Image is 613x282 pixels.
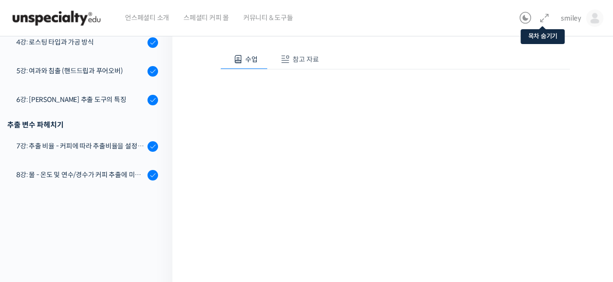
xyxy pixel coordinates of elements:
[16,37,145,47] div: 4강: 로스팅 타입과 가공 방식
[293,55,319,64] span: 참고 자료
[88,217,99,225] span: 대화
[30,217,36,225] span: 홈
[3,203,63,226] a: 홈
[561,14,581,23] span: smiley
[16,66,145,76] div: 5강: 여과와 침출 (핸드드립과 푸어오버)
[245,55,258,64] span: 수업
[124,203,184,226] a: 설정
[7,118,158,131] div: 추출 변수 파헤치기
[16,141,145,151] div: 7강: 추출 비율 - 커피에 따라 추출비율을 설정하는 방법
[148,217,159,225] span: 설정
[16,94,145,105] div: 6강: [PERSON_NAME] 추출 도구의 특징
[63,203,124,226] a: 대화
[16,169,145,180] div: 8강: 물 - 온도 및 연수/경수가 커피 추출에 미치는 영향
